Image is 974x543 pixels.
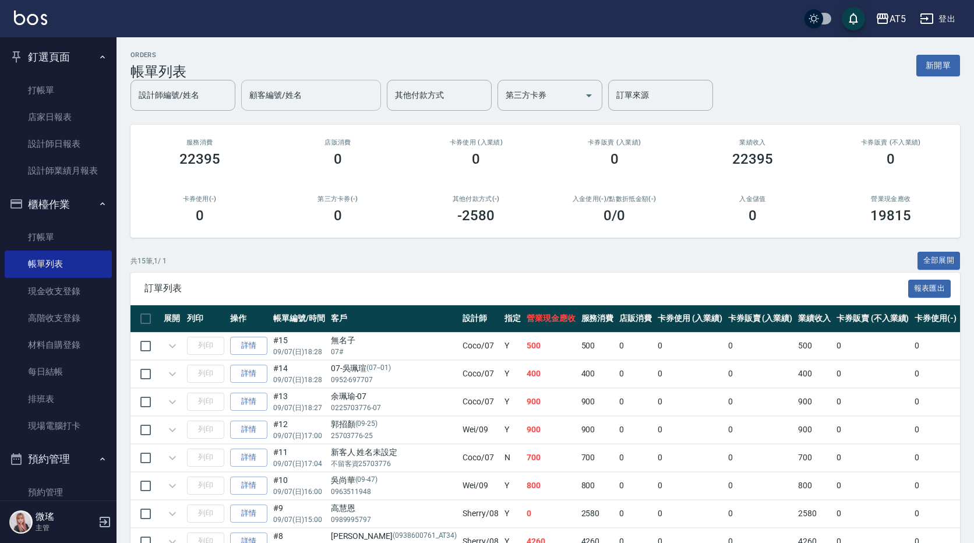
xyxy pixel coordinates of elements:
td: Wei /09 [460,472,502,499]
td: 0 [725,388,796,415]
p: (09-47) [355,474,378,486]
td: 900 [578,416,617,443]
a: 詳情 [230,337,267,355]
div: 無名子 [331,334,457,347]
td: 0 [912,360,959,387]
a: 詳情 [230,365,267,383]
a: 新開單 [916,59,960,70]
button: AT5 [871,7,911,31]
h3: 帳單列表 [130,64,186,80]
td: 0 [912,444,959,471]
th: 營業現金應收 [524,305,578,333]
td: Coco /07 [460,388,502,415]
td: Coco /07 [460,444,502,471]
td: 0 [655,332,725,359]
h2: 入金使用(-) /點數折抵金額(-) [559,195,669,203]
td: 0 [655,388,725,415]
h3: 22395 [179,151,220,167]
th: 指定 [502,305,524,333]
td: 0 [725,500,796,527]
td: 0 [655,416,725,443]
p: 09/07 (日) 17:00 [273,431,325,441]
p: 共 15 筆, 1 / 1 [130,256,167,266]
h3: 0 [472,151,480,167]
button: 報表匯出 [908,280,951,298]
td: #11 [270,444,328,471]
a: 高階收支登錄 [5,305,112,332]
td: Wei /09 [460,416,502,443]
td: Coco /07 [460,360,502,387]
td: 0 [834,388,912,415]
th: 卡券販賣 (不入業績) [834,305,912,333]
td: 400 [578,360,617,387]
h3: 0 [334,151,342,167]
td: 700 [524,444,578,471]
td: 900 [795,416,834,443]
th: 卡券販賣 (入業績) [725,305,796,333]
h3: 0 [196,207,204,224]
td: 0 [655,360,725,387]
td: 0 [725,332,796,359]
p: 09/07 (日) 16:00 [273,486,325,497]
td: 0 [834,472,912,499]
td: Y [502,332,524,359]
td: 0 [725,444,796,471]
td: 0 [524,500,578,527]
td: 0 [834,444,912,471]
img: Logo [14,10,47,25]
td: 700 [795,444,834,471]
td: 0 [655,500,725,527]
th: 業績收入 [795,305,834,333]
h2: 卡券使用 (入業績) [421,139,531,146]
a: 現場電腦打卡 [5,412,112,439]
th: 店販消費 [616,305,655,333]
h3: 0 [610,151,619,167]
td: 0 [834,500,912,527]
div: 新客人 姓名未設定 [331,446,457,459]
td: 2580 [578,500,617,527]
td: 900 [524,416,578,443]
a: 詳情 [230,393,267,411]
td: #12 [270,416,328,443]
a: 排班表 [5,386,112,412]
h2: 卡券販賣 (不入業績) [836,139,946,146]
button: 釘選頁面 [5,42,112,72]
h2: 店販消費 [283,139,393,146]
div: AT5 [890,12,906,26]
p: 09/07 (日) 18:28 [273,347,325,357]
td: 400 [795,360,834,387]
a: 現金收支登錄 [5,278,112,305]
p: (0938600761_AT34) [393,530,457,542]
a: 材料自購登錄 [5,332,112,358]
h3: 0 [334,207,342,224]
h3: 22395 [732,151,773,167]
td: Sherry /08 [460,500,502,527]
h3: 19815 [870,207,911,224]
p: 09/07 (日) 18:28 [273,375,325,385]
td: 500 [795,332,834,359]
td: 0 [655,444,725,471]
button: 登出 [915,8,960,30]
td: #10 [270,472,328,499]
button: Open [580,86,598,105]
p: 07# [331,347,457,357]
td: 0 [912,332,959,359]
h2: 入金儲值 [697,195,807,203]
a: 設計師業績月報表 [5,157,112,184]
p: (09-25) [355,418,378,431]
p: 09/07 (日) 17:04 [273,459,325,469]
h2: 卡券販賣 (入業績) [559,139,669,146]
a: 帳單列表 [5,251,112,277]
td: 0 [912,472,959,499]
div: 07-吳珮瑄 [331,362,457,375]
a: 設計師日報表 [5,131,112,157]
h2: 第三方卡券(-) [283,195,393,203]
td: 0 [725,360,796,387]
td: 400 [524,360,578,387]
td: 0 [616,360,655,387]
p: 不留客資25703776 [331,459,457,469]
p: 0989995797 [331,514,457,525]
td: 500 [578,332,617,359]
h2: 其他付款方式(-) [421,195,531,203]
td: 0 [834,416,912,443]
